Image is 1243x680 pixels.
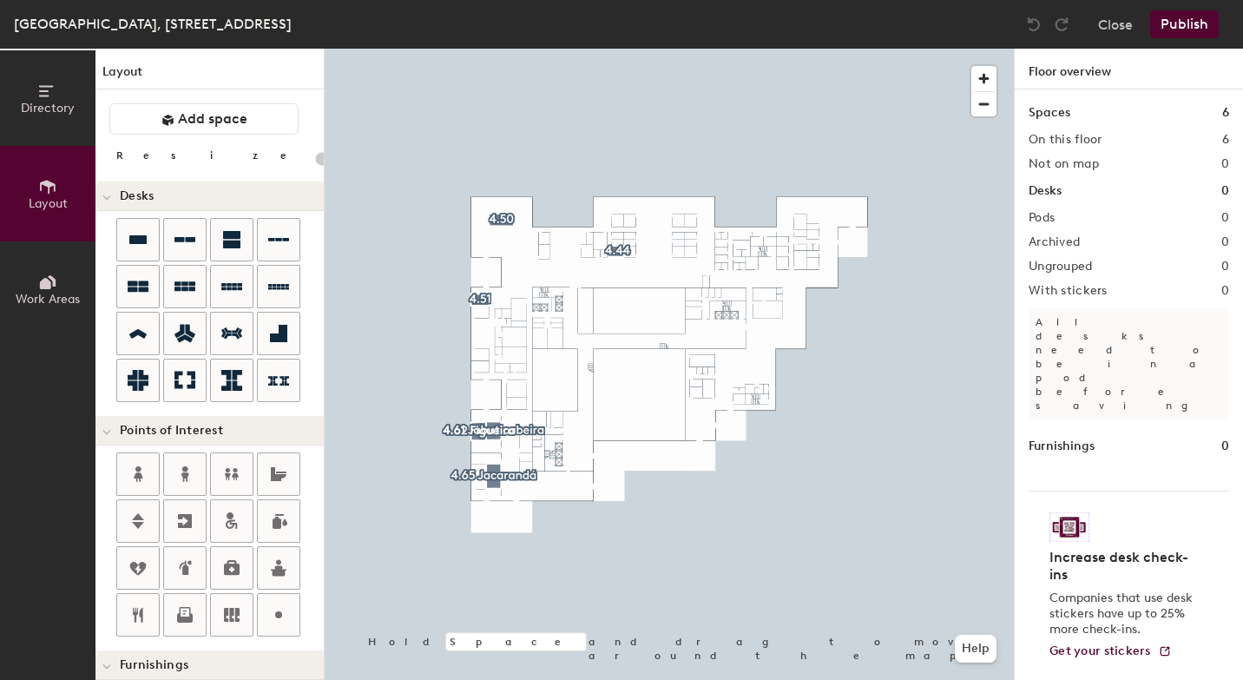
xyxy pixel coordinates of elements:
[1053,16,1070,33] img: Redo
[95,63,324,89] h1: Layout
[1029,260,1093,274] h2: Ungrouped
[1025,16,1042,33] img: Undo
[1029,157,1099,171] h2: Not on map
[120,424,223,438] span: Points of Interest
[1221,437,1229,456] h1: 0
[1221,157,1229,171] h2: 0
[1221,260,1229,274] h2: 0
[14,13,292,35] div: [GEOGRAPHIC_DATA], [STREET_ADDRESS]
[1049,644,1172,659] a: Get your stickers
[1221,235,1229,249] h2: 0
[178,110,247,128] span: Add space
[1029,103,1070,122] h1: Spaces
[1150,10,1219,38] button: Publish
[1029,211,1055,225] h2: Pods
[16,292,80,307] span: Work Areas
[1029,308,1229,419] p: All desks need to be in a pod before saving
[1098,10,1133,38] button: Close
[955,635,996,663] button: Help
[1049,512,1089,542] img: Sticker logo
[1221,211,1229,225] h2: 0
[1029,235,1080,249] h2: Archived
[1049,644,1151,658] span: Get your stickers
[116,149,308,162] div: Resize
[1221,182,1229,201] h1: 0
[120,658,188,672] span: Furnishings
[1029,284,1108,298] h2: With stickers
[1049,549,1198,584] h4: Increase desk check-ins
[1029,133,1102,147] h2: On this floor
[120,189,154,203] span: Desks
[1222,103,1229,122] h1: 6
[1222,133,1229,147] h2: 6
[29,196,68,211] span: Layout
[109,103,299,135] button: Add space
[1015,49,1243,89] h1: Floor overview
[1221,284,1229,298] h2: 0
[1049,591,1198,637] p: Companies that use desk stickers have up to 25% more check-ins.
[21,101,75,116] span: Directory
[1029,182,1062,201] h1: Desks
[1029,437,1095,456] h1: Furnishings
